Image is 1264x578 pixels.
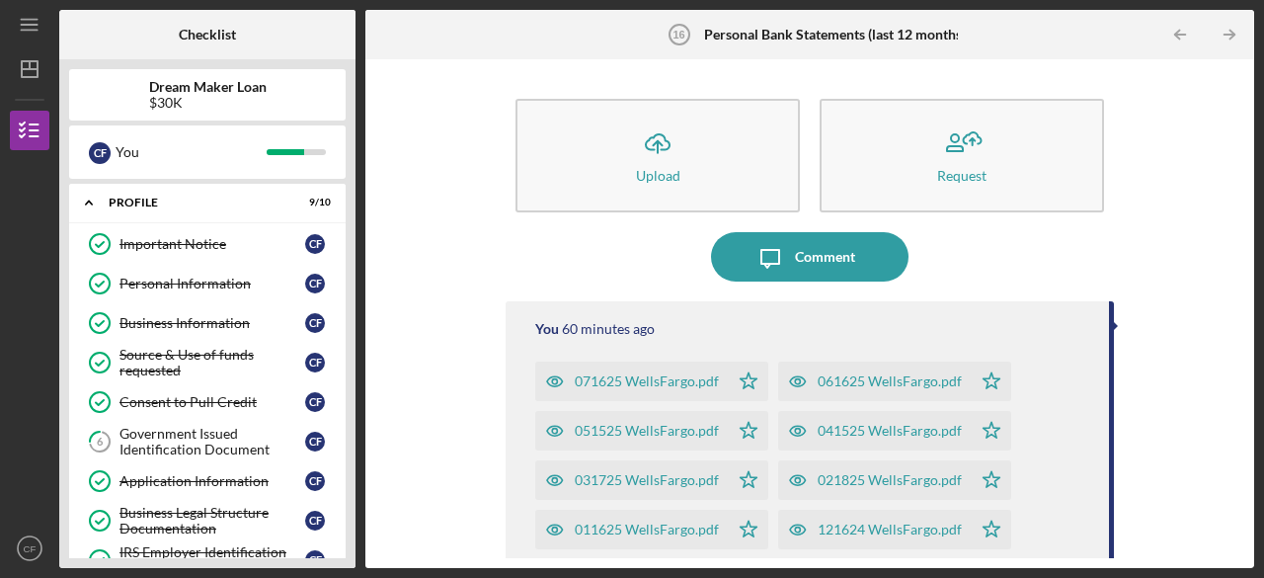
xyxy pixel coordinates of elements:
[305,313,325,333] div: C F
[116,135,267,169] div: You
[778,362,1011,401] button: 061625 WellsFargo.pdf
[937,168,987,183] div: Request
[79,343,336,382] a: Source & Use of funds requestedCF
[79,382,336,422] a: Consent to Pull CreditCF
[575,522,719,537] div: 011625 WellsFargo.pdf
[179,27,236,42] b: Checklist
[119,394,305,410] div: Consent to Pull Credit
[636,168,680,183] div: Upload
[535,460,768,500] button: 031725 WellsFargo.pdf
[295,197,331,208] div: 9 / 10
[119,473,305,489] div: Application Information
[10,529,49,568] button: CF
[119,544,305,576] div: IRS Employer Identification Number documentation
[79,264,336,303] a: Personal InformationCF
[820,99,1104,212] button: Request
[778,510,1011,549] button: 121624 WellsFargo.pdf
[24,543,37,554] text: CF
[778,460,1011,500] button: 021825 WellsFargo.pdf
[119,426,305,457] div: Government Issued Identification Document
[109,197,281,208] div: Profile
[818,472,962,488] div: 021825 WellsFargo.pdf
[305,550,325,570] div: C F
[535,362,768,401] button: 071625 WellsFargo.pdf
[711,232,908,282] button: Comment
[79,303,336,343] a: Business InformationCF
[672,29,684,41] tspan: 16
[119,315,305,331] div: Business Information
[575,423,719,439] div: 051525 WellsFargo.pdf
[79,501,336,540] a: Business Legal Structure DocumentationCF
[89,142,111,164] div: C F
[305,392,325,412] div: C F
[119,276,305,291] div: Personal Information
[562,321,655,337] time: 2025-08-11 11:04
[305,234,325,254] div: C F
[818,373,962,389] div: 061625 WellsFargo.pdf
[575,472,719,488] div: 031725 WellsFargo.pdf
[149,79,267,95] b: Dream Maker Loan
[305,274,325,293] div: C F
[535,411,768,451] button: 051525 WellsFargo.pdf
[778,411,1011,451] button: 041525 WellsFargo.pdf
[818,522,962,537] div: 121624 WellsFargo.pdf
[119,505,305,537] div: Business Legal Structure Documentation
[119,347,305,378] div: Source & Use of funds requested
[305,353,325,372] div: C F
[119,236,305,252] div: Important Notice
[79,422,336,461] a: 6Government Issued Identification DocumentCF
[535,321,559,337] div: You
[795,232,855,282] div: Comment
[305,432,325,452] div: C F
[704,27,966,42] b: Personal Bank Statements (last 12 months)
[149,95,267,111] div: $30K
[515,99,800,212] button: Upload
[97,436,104,449] tspan: 6
[535,510,768,549] button: 011625 WellsFargo.pdf
[818,423,962,439] div: 041525 WellsFargo.pdf
[79,461,336,501] a: Application InformationCF
[305,511,325,531] div: C F
[575,373,719,389] div: 071625 WellsFargo.pdf
[79,224,336,264] a: Important NoticeCF
[305,471,325,491] div: C F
